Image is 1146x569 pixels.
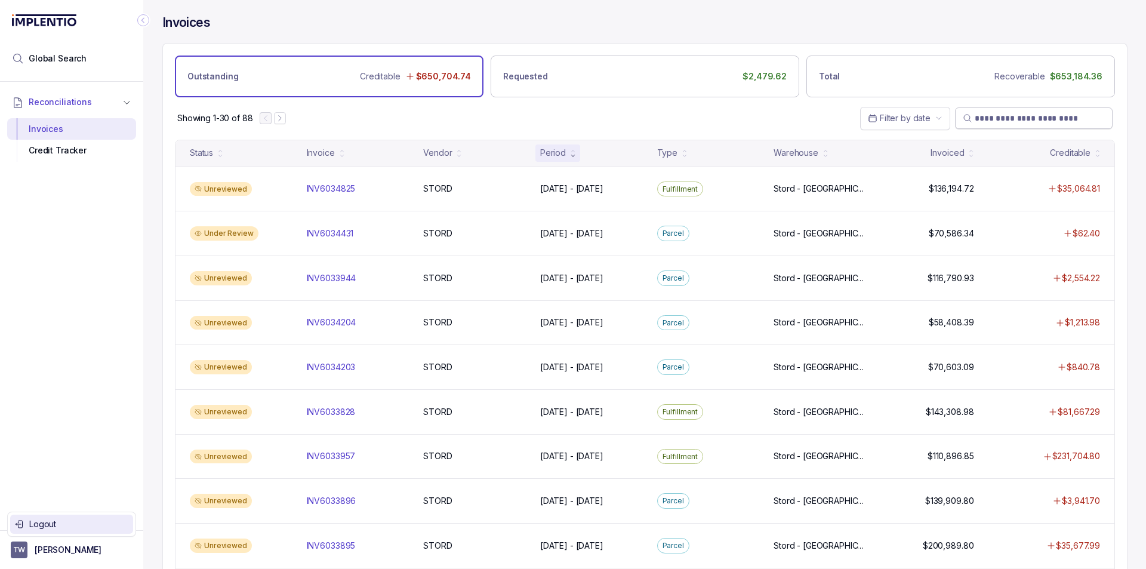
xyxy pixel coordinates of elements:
p: Logout [29,518,128,530]
p: INV6033896 [307,495,356,507]
p: $58,408.39 [929,316,974,328]
p: [DATE] - [DATE] [540,361,603,373]
div: Invoiced [931,147,964,159]
div: Unreviewed [190,316,252,330]
div: Collapse Icon [136,13,150,27]
div: Creditable [1050,147,1090,159]
p: Parcel [663,495,684,507]
button: Reconciliations [7,89,136,115]
div: Credit Tracker [17,140,127,161]
div: Unreviewed [190,450,252,464]
div: Status [190,147,213,159]
p: [DATE] - [DATE] [540,316,603,328]
p: $70,603.09 [928,361,974,373]
p: Stord - [GEOGRAPHIC_DATA] [774,183,867,195]
p: $139,909.80 [925,495,974,507]
div: Unreviewed [190,271,252,285]
span: Filter by date [880,113,931,123]
p: Showing 1-30 of 88 [177,112,252,124]
p: INV6034204 [307,316,356,328]
p: $81,667.29 [1058,406,1100,418]
p: $3,941.70 [1062,495,1100,507]
p: $136,194.72 [929,183,974,195]
p: Recoverable [994,70,1045,82]
p: $2,479.62 [743,70,787,82]
p: Stord - [GEOGRAPHIC_DATA] [774,227,867,239]
p: $70,586.34 [929,227,974,239]
p: $143,308.98 [926,406,974,418]
p: $35,064.81 [1057,183,1100,195]
p: Outstanding [187,70,238,82]
p: [DATE] - [DATE] [540,406,603,418]
p: INV6034203 [307,361,356,373]
p: Parcel [663,361,684,373]
p: Stord - [GEOGRAPHIC_DATA] [774,450,867,462]
p: STORD [423,450,452,462]
p: Total [819,70,840,82]
div: Unreviewed [190,360,252,374]
p: [DATE] - [DATE] [540,183,603,195]
div: Type [657,147,677,159]
p: STORD [423,316,452,328]
div: Invoice [307,147,335,159]
p: STORD [423,540,452,552]
p: $840.78 [1067,361,1100,373]
div: Remaining page entries [177,112,252,124]
p: $62.40 [1073,227,1100,239]
p: $653,184.36 [1050,70,1102,82]
search: Date Range Picker [868,112,931,124]
div: Unreviewed [190,182,252,196]
p: INV6034431 [307,227,354,239]
p: [DATE] - [DATE] [540,227,603,239]
div: Unreviewed [190,405,252,419]
p: Creditable [360,70,401,82]
div: Under Review [190,226,258,241]
button: Next Page [274,112,286,124]
span: Reconciliations [29,96,92,108]
p: STORD [423,361,452,373]
p: Fulfillment [663,183,698,195]
p: Stord - [GEOGRAPHIC_DATA] [774,361,867,373]
p: Stord - [GEOGRAPHIC_DATA] [774,495,867,507]
p: Parcel [663,272,684,284]
div: Unreviewed [190,539,252,553]
button: Date Range Picker [860,107,950,130]
p: Stord - [GEOGRAPHIC_DATA] [774,272,867,284]
p: Parcel [663,540,684,552]
p: [DATE] - [DATE] [540,495,603,507]
p: $116,790.93 [928,272,974,284]
p: $1,213.98 [1065,316,1100,328]
p: [DATE] - [DATE] [540,450,603,462]
p: Fulfillment [663,451,698,463]
p: STORD [423,272,452,284]
p: Parcel [663,227,684,239]
p: $650,704.74 [416,70,471,82]
p: $110,896.85 [928,450,974,462]
p: INV6033944 [307,272,356,284]
div: Warehouse [774,147,818,159]
p: $35,677.99 [1056,540,1100,552]
p: $2,554.22 [1062,272,1100,284]
div: Unreviewed [190,494,252,508]
div: Period [540,147,566,159]
span: Global Search [29,53,87,64]
p: $231,704.80 [1052,450,1100,462]
p: INV6033895 [307,540,356,552]
div: Vendor [423,147,452,159]
p: INV6034825 [307,183,356,195]
p: Fulfillment [663,406,698,418]
p: Parcel [663,317,684,329]
p: [DATE] - [DATE] [540,272,603,284]
p: Stord - [GEOGRAPHIC_DATA] [774,406,867,418]
p: INV6033828 [307,406,356,418]
p: Requested [503,70,548,82]
h4: Invoices [162,14,210,31]
button: User initials[PERSON_NAME] [11,542,133,558]
p: [DATE] - [DATE] [540,540,603,552]
p: STORD [423,183,452,195]
p: Stord - [GEOGRAPHIC_DATA] [774,540,867,552]
p: INV6033957 [307,450,356,462]
p: STORD [423,406,452,418]
p: [PERSON_NAME] [35,544,101,556]
div: Invoices [17,118,127,140]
